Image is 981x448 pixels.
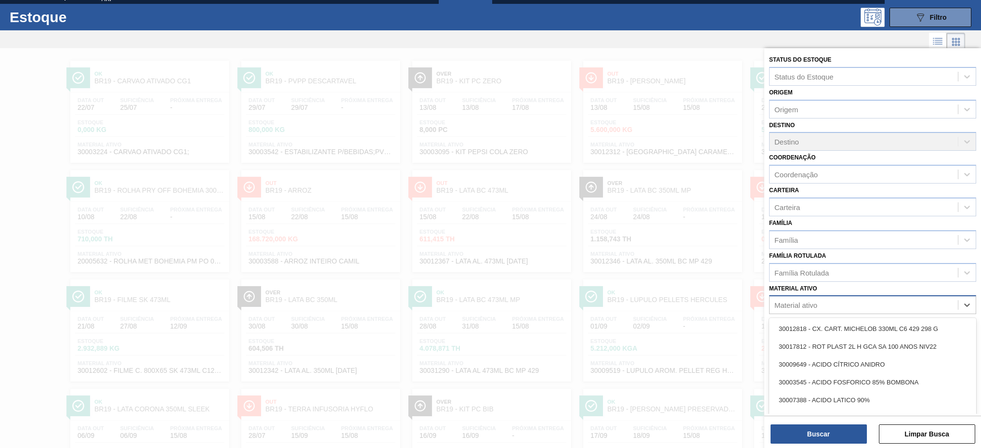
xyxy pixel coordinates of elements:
[769,338,976,356] div: 30017812 - ROT PLAST 2L H GCA SA 100 ANOS NIV22
[769,373,976,391] div: 30003545 - ACIDO FOSFORICO 85% BOMBONA
[774,268,829,277] div: Família Rotulada
[769,89,793,96] label: Origem
[769,56,831,63] label: Status do Estoque
[947,33,965,51] div: Visão em Cards
[774,301,817,309] div: Material ativo
[769,122,795,129] label: Destino
[769,409,976,427] div: 30012871 - ACIDO;CITRICO;ANIDRO;;GRANULADO FERMENTA
[769,252,826,259] label: Família Rotulada
[774,105,798,113] div: Origem
[769,154,816,161] label: Coordenação
[769,187,799,194] label: Carteira
[930,13,947,21] span: Filtro
[769,285,817,292] label: Material ativo
[774,203,800,211] div: Carteira
[769,220,792,226] label: Família
[861,8,885,27] div: Pogramando: nenhum usuário selecionado
[929,33,947,51] div: Visão em Lista
[769,391,976,409] div: 30007388 - ACIDO LATICO 90%
[769,356,976,373] div: 30009649 - ACIDO CÍTRICO ANIDRO
[774,72,834,80] div: Status do Estoque
[769,320,976,338] div: 30012818 - CX. CART. MICHELOB 330ML C6 429 298 G
[774,171,818,179] div: Coordenação
[889,8,971,27] button: Filtro
[10,12,155,23] h1: Estoque
[774,236,798,244] div: Família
